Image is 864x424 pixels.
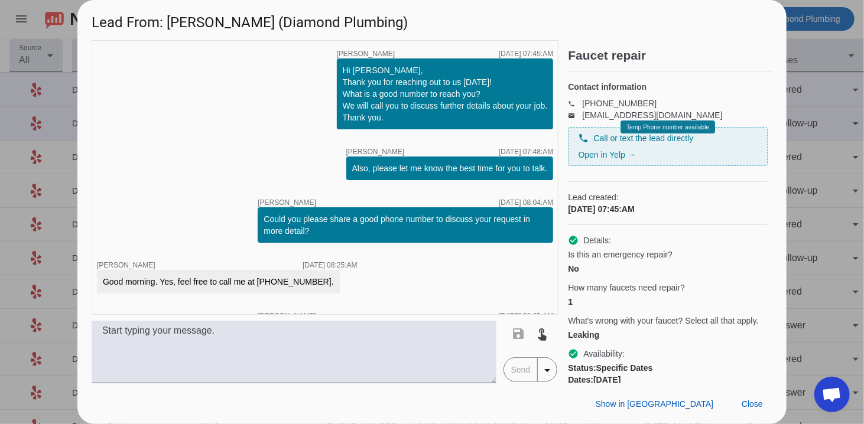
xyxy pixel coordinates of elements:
[499,50,553,57] div: [DATE] 07:45:AM
[732,393,772,415] button: Close
[578,133,589,143] mat-icon: phone
[582,99,657,108] a: [PHONE_NUMBER]
[568,296,768,308] div: 1
[568,50,772,61] h2: Faucet repair
[568,235,579,246] mat-icon: check_circle
[346,148,405,155] span: [PERSON_NAME]
[568,282,685,293] span: How many faucets need repair?
[540,363,554,377] mat-icon: arrow_drop_down
[568,375,593,384] strong: Dates:
[499,148,553,155] div: [DATE] 07:48:AM
[352,162,548,174] div: Also, please let me know the best time for you to talk.​
[568,249,673,260] span: Is this an emergency repair?
[535,327,550,341] mat-icon: touch_app
[626,124,709,131] span: Temp Phone number available
[742,399,763,409] span: Close
[814,377,850,412] div: Open chat
[596,399,713,409] span: Show in [GEOGRAPHIC_DATA]
[586,393,723,415] button: Show in [GEOGRAPHIC_DATA]
[337,50,395,57] span: [PERSON_NAME]
[593,132,693,144] span: Call or text the lead directly
[568,263,768,275] div: No
[568,315,758,327] span: What's wrong with your faucet? Select all that apply.
[583,234,611,246] span: Details:
[583,348,625,360] span: Availability:
[264,213,547,237] div: Could you please share a good phone number to discuss your request in more detail?​
[568,100,582,106] mat-icon: phone
[258,312,316,319] span: [PERSON_NAME]
[258,199,316,206] span: [PERSON_NAME]
[568,329,768,341] div: Leaking
[499,312,553,319] div: [DATE] 08:25:AM
[303,262,357,269] div: [DATE] 08:25:AM
[568,81,768,93] h4: Contact information
[343,64,548,123] div: Hi [PERSON_NAME], Thank you for reaching out to us [DATE]! What is a good number to reach you? We...
[578,150,635,159] a: Open in Yelp →
[568,112,582,118] mat-icon: email
[582,110,722,120] a: [EMAIL_ADDRESS][DOMAIN_NAME]
[499,199,553,206] div: [DATE] 08:04:AM
[568,348,579,359] mat-icon: check_circle
[103,276,334,288] div: Good morning. Yes, feel free to call me at [PHONE_NUMBER].
[568,363,596,373] strong: Status:
[568,374,768,386] div: [DATE]
[97,261,155,269] span: [PERSON_NAME]
[568,362,768,374] div: Specific Dates
[568,203,768,215] div: [DATE] 07:45:AM
[568,191,768,203] span: Lead created:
